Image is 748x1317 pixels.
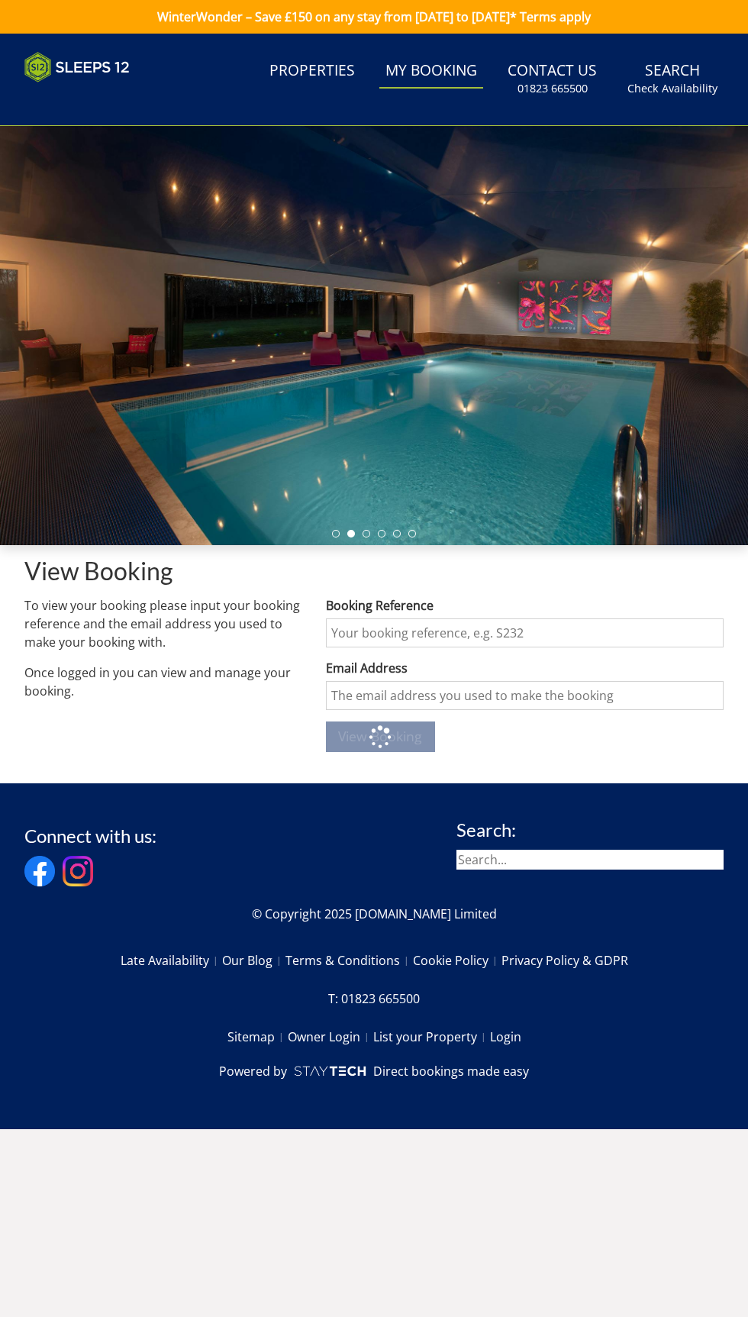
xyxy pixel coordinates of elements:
label: Email Address [326,659,724,677]
img: Sleeps 12 [24,52,130,82]
p: Once logged in you can view and manage your booking. [24,663,301,700]
a: Contact Us01823 665500 [501,54,603,104]
small: Check Availability [627,81,717,96]
h3: Search: [456,820,724,840]
a: SearchCheck Availability [621,54,724,104]
label: Booking Reference [326,596,724,615]
h1: View Booking [24,557,724,584]
p: © Copyright 2025 [DOMAIN_NAME] Limited [24,905,724,923]
span: View Booking [338,727,422,745]
a: Our Blog [222,947,285,973]
a: Late Availability [121,947,222,973]
a: My Booking [379,54,483,89]
input: Search... [456,850,724,870]
a: T: 01823 665500 [328,986,420,1012]
a: List your Property [373,1024,490,1050]
a: Powered byDirect bookings made easy [219,1062,528,1080]
img: Instagram [63,856,93,886]
a: Cookie Policy [413,947,501,973]
iframe: Customer reviews powered by Trustpilot [17,92,177,105]
button: View Booking [326,721,434,751]
a: Login [490,1024,521,1050]
input: Your booking reference, e.g. S232 [326,618,724,647]
h3: Connect with us: [24,826,156,846]
p: To view your booking please input your booking reference and the email address you used to make y... [24,596,301,651]
a: Privacy Policy & GDPR [501,947,628,973]
a: Sitemap [227,1024,288,1050]
img: Facebook [24,856,55,886]
a: Terms & Conditions [285,947,413,973]
small: 01823 665500 [517,81,588,96]
img: scrumpy.png [293,1062,366,1080]
input: The email address you used to make the booking [326,681,724,710]
a: Owner Login [288,1024,373,1050]
a: Properties [263,54,361,89]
